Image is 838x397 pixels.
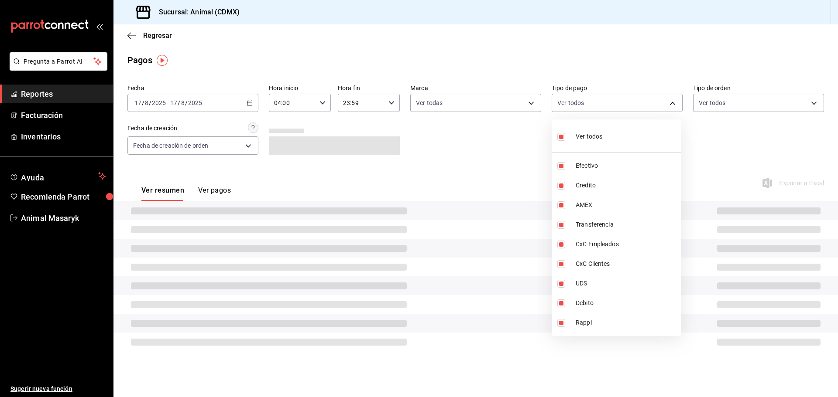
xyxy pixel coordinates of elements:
span: UDS [576,279,677,288]
span: AMEX [576,200,677,210]
span: CxC Clientes [576,259,677,268]
span: CxC Empleados [576,240,677,249]
span: Transferencia [576,220,677,229]
span: Efectivo [576,161,677,170]
span: Debito [576,299,677,308]
span: Credito [576,181,677,190]
span: Ver todos [576,132,602,141]
img: Tooltip marker [157,55,168,66]
span: Rappi [576,318,677,327]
